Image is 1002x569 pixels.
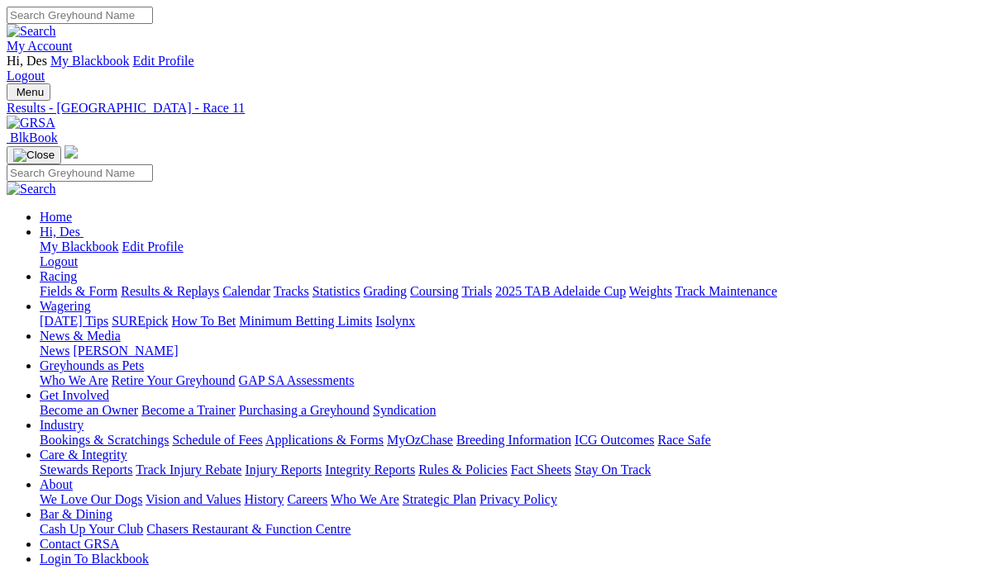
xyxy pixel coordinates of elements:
a: Fields & Form [40,284,117,298]
span: Hi, Des [7,54,47,68]
a: Contact GRSA [40,537,119,551]
a: Results - [GEOGRAPHIC_DATA] - Race 11 [7,101,995,116]
a: Edit Profile [132,54,193,68]
div: Wagering [40,314,995,329]
a: My Blackbook [50,54,130,68]
a: Become a Trainer [141,403,236,417]
a: Hi, Des [40,225,83,239]
img: Search [7,182,56,197]
img: GRSA [7,116,55,130]
a: Privacy Policy [480,492,557,506]
a: Tracks [274,284,309,298]
a: Purchasing a Greyhound [239,403,370,417]
a: Who We Are [40,373,108,387]
input: Search [7,7,153,24]
a: Minimum Betting Limits [239,314,372,328]
a: Track Maintenance [675,284,777,298]
a: Racing [40,269,77,283]
a: Results & Replays [121,284,219,298]
a: Calendar [222,284,270,298]
a: SUREpick [112,314,168,328]
a: [DATE] Tips [40,314,108,328]
button: Toggle navigation [7,146,61,164]
div: Bar & Dining [40,522,995,537]
div: Care & Integrity [40,462,995,477]
a: Injury Reports [245,462,322,477]
a: Logout [7,69,45,83]
img: logo-grsa-white.png [64,145,78,159]
a: Wagering [40,299,91,313]
a: Race Safe [657,433,710,447]
a: History [244,492,284,506]
a: Rules & Policies [418,462,508,477]
div: Racing [40,284,995,299]
a: Isolynx [375,314,415,328]
a: About [40,477,73,491]
a: Home [40,210,72,224]
div: Get Involved [40,403,995,418]
a: Become an Owner [40,403,138,417]
a: Care & Integrity [40,448,127,462]
a: Get Involved [40,388,109,402]
a: Applications & Forms [265,433,384,447]
a: [PERSON_NAME] [73,344,178,358]
a: Trials [461,284,492,298]
a: BlkBook [7,130,58,145]
a: My Blackbook [40,239,119,254]
a: Breeding Information [456,433,571,447]
img: Close [13,149,55,162]
a: Careers [287,492,327,506]
a: Bar & Dining [40,507,112,521]
a: Logout [40,254,78,268]
a: Greyhounds as Pets [40,358,144,372]
a: We Love Our Dogs [40,492,142,506]
button: Toggle navigation [7,83,50,101]
div: My Account [7,54,995,83]
a: Bookings & Scratchings [40,433,169,447]
a: How To Bet [172,314,236,328]
a: Grading [364,284,407,298]
a: Stay On Track [575,462,651,477]
input: Search [7,164,153,182]
div: Hi, Des [40,239,995,269]
div: Greyhounds as Pets [40,373,995,388]
span: BlkBook [10,130,58,145]
a: Login To Blackbook [40,552,149,566]
a: Edit Profile [122,239,184,254]
a: Cash Up Your Club [40,522,143,536]
a: Stewards Reports [40,462,132,477]
a: Integrity Reports [325,462,415,477]
span: Hi, Des [40,225,80,239]
a: Statistics [313,284,360,298]
a: My Account [7,39,73,53]
a: Syndication [373,403,436,417]
a: Fact Sheets [511,462,571,477]
div: News & Media [40,344,995,358]
div: About [40,492,995,507]
a: Strategic Plan [403,492,476,506]
div: Industry [40,433,995,448]
a: Chasers Restaurant & Function Centre [146,522,351,536]
a: News & Media [40,329,121,343]
a: Schedule of Fees [172,433,262,447]
a: Who We Are [331,492,399,506]
a: News [40,344,69,358]
a: ICG Outcomes [575,433,654,447]
a: Coursing [410,284,459,298]
a: GAP SA Assessments [239,373,355,387]
a: Industry [40,418,83,432]
a: 2025 TAB Adelaide Cup [495,284,626,298]
img: Search [7,24,56,39]
a: Retire Your Greyhound [112,373,236,387]
a: Track Injury Rebate [136,462,241,477]
a: MyOzChase [387,433,453,447]
a: Weights [629,284,672,298]
a: Vision and Values [146,492,241,506]
span: Menu [17,86,44,98]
